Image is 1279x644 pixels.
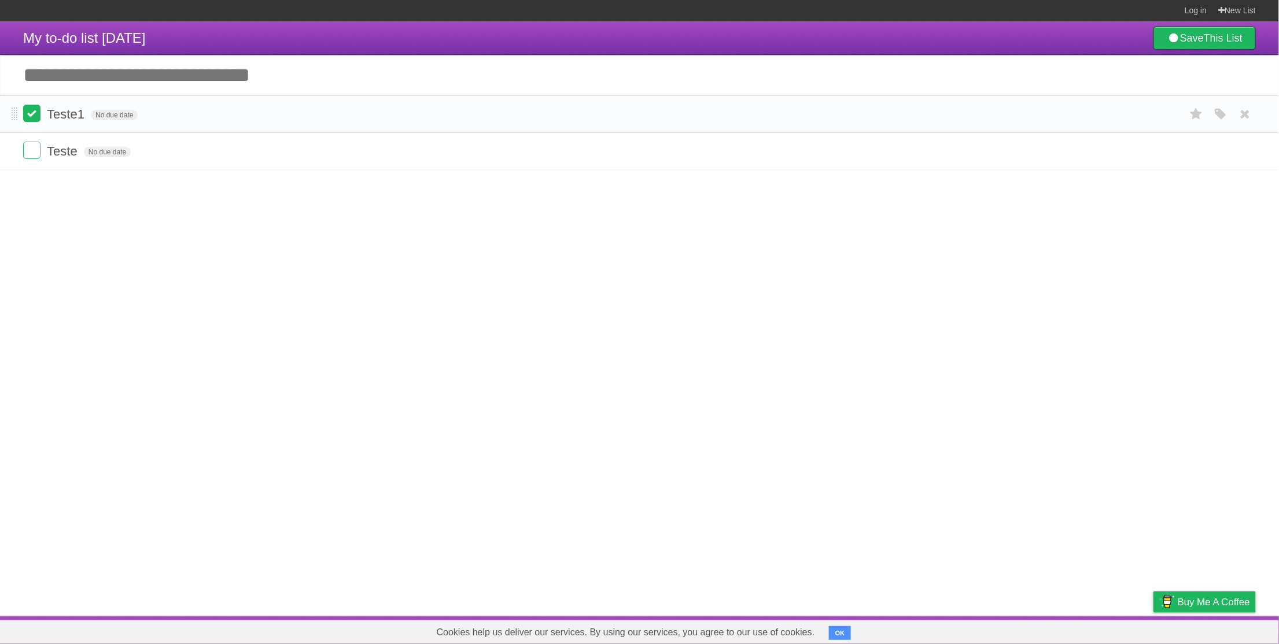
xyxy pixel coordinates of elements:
label: Done [23,105,40,122]
span: Buy me a coffee [1178,592,1250,612]
label: Done [23,142,40,159]
a: Privacy [1138,619,1169,641]
img: Buy me a coffee [1159,592,1175,612]
span: Cookies help us deliver our services. By using our services, you agree to our use of cookies. [425,621,827,644]
a: About [1000,619,1024,641]
label: Star task [1185,105,1207,124]
span: Teste [47,144,80,158]
a: Terms [1099,619,1125,641]
span: No due date [84,147,131,157]
a: Suggest a feature [1183,619,1256,641]
b: This List [1204,32,1243,44]
span: No due date [91,110,138,120]
span: My to-do list [DATE] [23,30,146,46]
button: OK [829,626,852,640]
span: Teste1 [47,107,87,121]
a: Buy me a coffee [1153,591,1256,613]
a: Developers [1038,619,1085,641]
a: SaveThis List [1153,27,1256,50]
